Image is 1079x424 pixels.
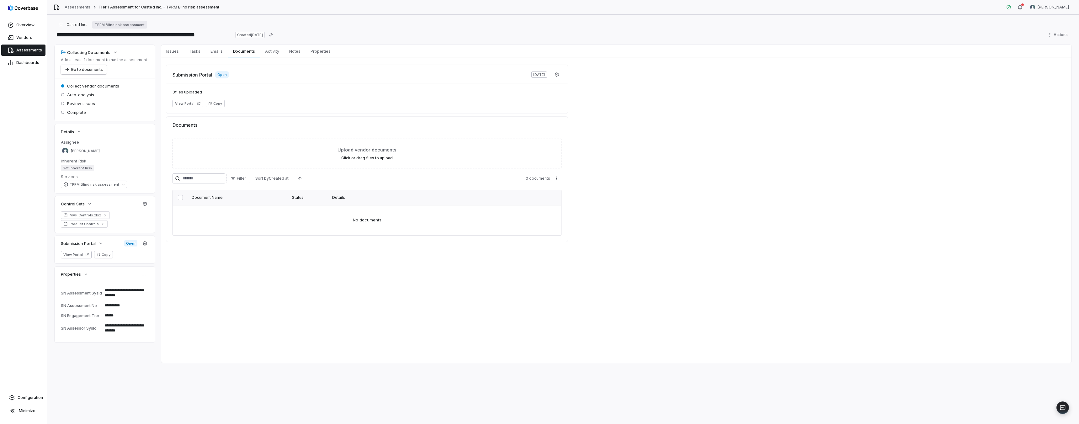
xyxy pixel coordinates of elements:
[341,156,393,161] label: Click or drag files to upload
[16,48,42,53] span: Assessments
[67,92,94,98] span: Auto-analysis
[66,22,87,27] span: Casted Inc.
[1,32,45,43] a: Vendors
[192,195,284,200] div: Document Name
[61,129,74,135] span: Details
[65,5,90,10] a: Assessments
[61,251,92,258] button: View Portal
[59,268,90,280] button: Properties
[263,47,282,55] span: Activity
[1,45,45,56] a: Assessments
[61,201,85,207] span: Control Sets
[252,174,292,183] button: Sort byCreated at
[526,176,550,181] span: 0 documents
[294,174,306,183] button: Ascending
[61,139,149,145] dt: Assignee
[208,47,225,55] span: Emails
[61,326,102,331] div: SN Assessor SysId
[61,174,149,179] dt: Services
[338,146,396,153] span: Upload vendor documents
[61,271,81,277] span: Properties
[1038,5,1069,10] span: [PERSON_NAME]
[164,47,181,55] span: Issues
[61,220,108,228] a: Product Controls
[3,405,44,417] button: Minimize
[61,158,149,164] dt: Inherent Risk
[59,238,105,249] button: Submission Portal
[1,19,45,31] a: Overview
[173,205,561,235] td: No documents
[551,174,561,183] button: More actions
[70,182,119,187] span: TPRM Blind risk assessment
[1026,3,1073,12] button: Adeola Ajiginni avatar[PERSON_NAME]
[59,198,94,209] button: Control Sets
[61,313,102,318] div: SN Engagement Tier
[67,109,86,115] span: Complete
[1,57,45,68] a: Dashboards
[61,50,110,55] div: Collecting Documents
[92,21,147,29] a: TPRM Blind risk assessment
[332,195,542,200] div: Details
[231,47,258,55] span: Documents
[67,83,119,89] span: Collect vendor documents
[186,47,203,55] span: Tasks
[235,32,265,38] span: Created [DATE]
[292,195,325,200] div: Status
[61,211,110,219] a: MVP Controls.xlsx
[61,241,96,246] span: Submission Portal
[297,176,302,181] svg: Ascending
[61,165,94,171] span: Set Inherent Risk
[19,408,35,413] span: Minimize
[56,19,89,30] button: https://casted.us/Casted Inc.
[265,29,277,40] button: Copy link
[67,101,95,106] span: Review issues
[173,90,561,95] span: 0 files uploaded
[531,72,547,78] span: [DATE]
[61,57,147,62] p: Add at least 1 document to run the assessment
[226,174,250,183] button: Filter
[98,5,219,10] span: Tier 1 Assessment for Casted Inc. - TPRM Blind risk assessment
[61,303,102,308] div: SN Assessment No
[8,5,38,11] img: Coverbase logo
[70,221,99,226] span: Product Controls
[173,100,203,107] button: View Portal
[124,240,137,246] span: Open
[62,148,68,154] img: Adeola Ajiginni avatar
[173,122,198,128] span: Documents
[215,71,229,78] span: Open
[71,149,100,153] span: [PERSON_NAME]
[61,291,102,295] div: SN Assessment SysId
[173,72,212,78] span: Submission Portal
[1030,5,1035,10] img: Adeola Ajiginni avatar
[16,60,39,65] span: Dashboards
[3,392,44,403] a: Configuration
[206,100,225,107] button: Copy
[308,47,333,55] span: Properties
[94,251,113,258] button: Copy
[1045,30,1071,40] button: Actions
[237,176,246,181] span: Filter
[70,213,101,218] span: MVP Controls.xlsx
[61,65,107,74] button: Go to documents
[16,35,32,40] span: Vendors
[16,23,35,28] span: Overview
[59,126,83,137] button: Details
[59,47,120,58] button: Collecting Documents
[287,47,303,55] span: Notes
[18,395,43,400] span: Configuration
